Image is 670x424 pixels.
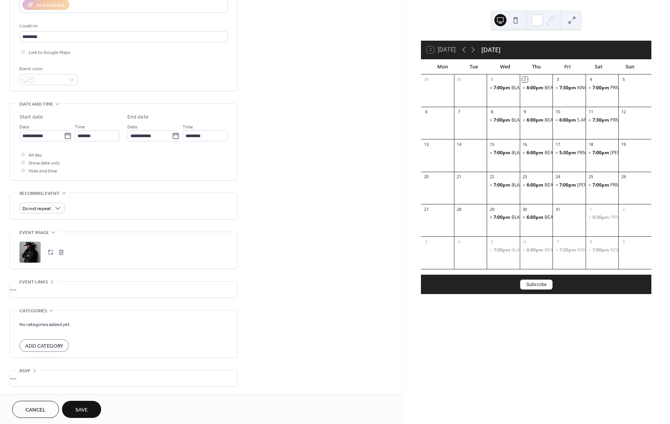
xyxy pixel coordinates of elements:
div: KINGFISHERS LIVE TRIO SHOW!! [577,85,643,91]
span: 9:30pm [592,214,610,221]
span: Do not repeat [22,204,51,213]
div: Thu [521,59,552,74]
div: 18 [588,141,594,147]
div: BEATNIKS [545,247,566,253]
span: 7:00pm [494,150,511,156]
span: Cancel [25,406,46,414]
span: Add Category [25,342,63,350]
div: 14 [456,141,462,147]
span: 7:00pm [592,247,610,253]
span: All day [29,151,42,159]
span: 7:00pm [494,247,511,253]
span: Categories [19,307,47,315]
div: PRIVATE EVENT TRIO [610,182,654,188]
span: Save [75,406,88,414]
span: 7:00pm [494,182,511,188]
div: PRIVATE EVENT [610,85,643,91]
div: 7 [456,109,462,115]
div: 4 [588,77,594,82]
div: ••• [10,282,237,297]
span: 7:30pm [559,247,577,253]
div: S AND L ABBOTSFORD [577,117,625,123]
div: Tue [458,59,489,74]
span: Time [75,123,85,131]
div: 28 [456,206,462,212]
div: Location [19,22,226,30]
div: BEATNIKS [520,214,553,221]
div: BLACKSMITH [PERSON_NAME] VILLAGE [511,85,595,91]
div: 2 [621,206,626,212]
div: KINGFISHERS LIVE TRIO SHOW!!! [577,247,645,253]
div: BLACKSMITH LATIMER VILLAGE [487,117,520,123]
div: 8 [588,239,594,244]
div: 1 [588,206,594,212]
div: 6 [522,239,528,244]
div: 13 [423,141,429,147]
div: BLACKSMITH [PERSON_NAME] VILLAGE [511,150,595,156]
div: 7 [555,239,560,244]
div: Wed [489,59,521,74]
div: PRIVATE EVENT [610,117,643,123]
div: End date [127,113,149,121]
div: KINGFISHERS LIVE TRIO SHOW!! [553,85,586,91]
div: 5 [621,77,626,82]
div: BEATNIKS [545,150,566,156]
div: 21 [456,174,462,180]
span: 6:00pm [527,214,545,221]
div: PRIVATE EVENT [586,85,619,91]
span: Hide end time [29,167,57,175]
div: 10 [555,109,560,115]
div: BEATNIKS [545,182,566,188]
div: [PERSON_NAME] [610,150,646,156]
div: 23 [522,174,528,180]
div: BEATNIKS [520,117,553,123]
div: 31 [555,206,560,212]
span: 7:00pm [494,214,511,221]
div: Start date [19,113,43,121]
div: PRIVATE EVENT [586,214,619,221]
span: 7:00pm [494,117,511,123]
span: 6:00pm [559,117,577,123]
div: BLACKSMITH LATIMER VILLAGE [487,214,520,221]
div: Fri [552,59,583,74]
span: Event links [19,278,48,286]
div: S AND L ABBOTSFORD [553,117,586,123]
span: 6:00pm [527,85,545,91]
div: Jolly Coachman [586,150,619,156]
div: BLACKSMITH [PERSON_NAME] VILLAGE [511,214,595,221]
button: Subscribe [520,280,553,290]
button: Cancel [12,401,59,418]
span: Date [127,123,138,131]
div: 3 [423,239,429,244]
div: 29 [423,77,429,82]
div: 6 [423,109,429,115]
div: 9 [522,109,528,115]
span: Date and time [19,100,53,108]
span: 6:00pm [527,150,545,156]
button: Save [62,401,101,418]
div: PRIVATE EVENT [586,117,619,123]
button: Add Category [19,339,69,352]
div: 16 [522,141,528,147]
div: BLACKSMITH [PERSON_NAME] VILLAGE [511,247,595,253]
div: PRIVATE EVENT TRIO [586,182,619,188]
div: 1 [489,77,495,82]
div: PRIVATE EVENT [553,150,586,156]
span: 7:00pm [494,85,511,91]
span: 7:00pm [592,150,610,156]
span: 7:00pm [559,182,577,188]
div: 3 [555,77,560,82]
span: 7:30pm [592,117,610,123]
div: BEATNIKS [545,85,566,91]
div: PRIVATE EVENT [577,150,610,156]
div: Sun [614,59,645,74]
div: BEATNIKS [545,117,566,123]
div: BEATNIKS [520,85,553,91]
div: BLACKSMITH LATIMER VILLAGE [487,182,520,188]
span: 5:30pm [559,150,577,156]
div: Mon [427,59,458,74]
div: ••• [10,370,237,386]
div: 17 [555,141,560,147]
div: 8 [489,109,495,115]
